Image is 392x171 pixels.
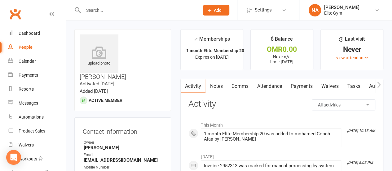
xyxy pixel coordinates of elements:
[324,10,359,16] div: Elite Gym
[19,101,38,106] div: Messages
[6,150,21,165] div: Open Intercom Messenger
[253,79,286,93] a: Attendance
[89,98,122,103] span: Active member
[188,119,375,128] li: This Month
[188,150,375,160] li: [DATE]
[286,79,317,93] a: Payments
[8,26,65,40] a: Dashboard
[347,128,375,133] i: [DATE] 10:13 AM
[256,54,307,64] p: Next: n/a Last: [DATE]
[317,79,343,93] a: Waivers
[19,142,34,147] div: Waivers
[343,79,364,93] a: Tasks
[19,45,33,50] div: People
[186,48,244,53] strong: 1 month Elite Membership 20
[19,87,34,92] div: Reports
[255,3,272,17] span: Settings
[80,34,166,80] h3: [PERSON_NAME]
[256,46,307,53] div: OMR0.00
[336,55,368,60] a: view attendance
[19,31,40,36] div: Dashboard
[8,68,65,82] a: Payments
[83,126,163,135] h3: Contact information
[194,36,198,42] i: ✓
[8,82,65,96] a: Reports
[271,35,293,46] div: $ Balance
[8,124,65,138] a: Product Sales
[80,46,118,67] div: upload photo
[203,5,229,16] button: Add
[204,163,338,169] div: Invoice 2952313 was marked for manual processing by system
[204,131,338,142] div: 1 month Elite Membership 20 was added to mohamed Coach Alaa by [PERSON_NAME]
[227,79,253,93] a: Comms
[8,138,65,152] a: Waivers
[84,152,163,158] div: Email
[188,99,375,109] h3: Activity
[80,88,108,94] time: Added [DATE]
[19,115,44,119] div: Automations
[19,128,45,133] div: Product Sales
[84,164,163,170] div: Mobile Number
[8,54,65,68] a: Calendar
[309,4,321,16] div: NA
[19,156,37,161] div: Workouts
[84,157,163,163] strong: [EMAIL_ADDRESS][DOMAIN_NAME]
[326,46,377,53] div: Never
[324,5,359,10] div: [PERSON_NAME]
[8,40,65,54] a: People
[19,59,36,64] div: Calendar
[181,79,205,93] a: Activity
[84,140,163,146] div: Owner
[8,110,65,124] a: Automations
[205,79,227,93] a: Notes
[8,96,65,110] a: Messages
[339,35,365,46] div: Last visit
[8,152,65,166] a: Workouts
[7,6,23,22] a: Clubworx
[347,160,373,165] i: [DATE] 5:05 PM
[195,55,229,60] span: Expires on [DATE]
[194,35,230,47] div: Memberships
[84,145,163,151] strong: [PERSON_NAME]
[214,8,222,13] span: Add
[19,73,38,78] div: Payments
[80,81,114,87] time: Activated [DATE]
[81,6,195,15] input: Search...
